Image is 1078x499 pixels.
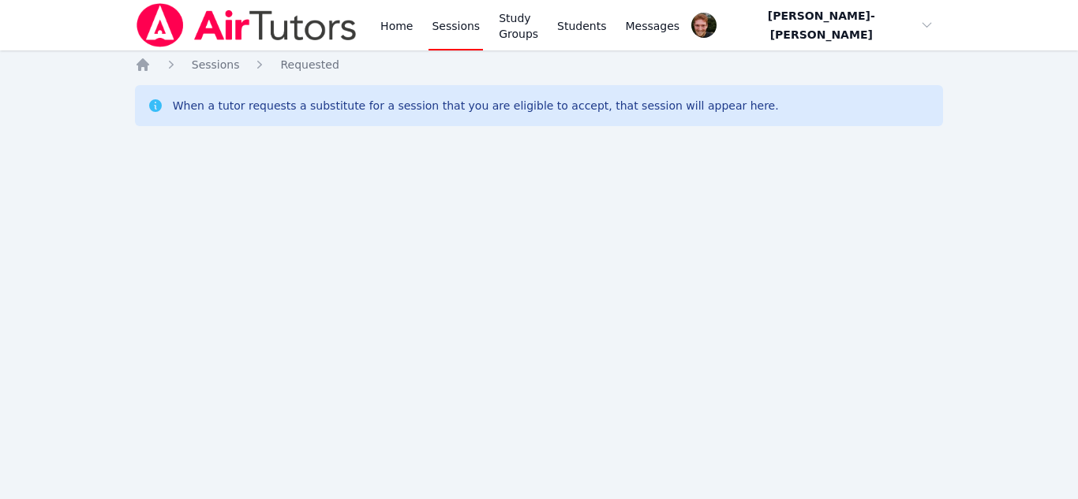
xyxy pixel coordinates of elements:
[192,57,240,73] a: Sessions
[135,57,944,73] nav: Breadcrumb
[192,58,240,71] span: Sessions
[173,98,779,114] div: When a tutor requests a substitute for a session that you are eligible to accept, that session wi...
[135,3,358,47] img: Air Tutors
[280,57,339,73] a: Requested
[626,18,680,34] span: Messages
[280,58,339,71] span: Requested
